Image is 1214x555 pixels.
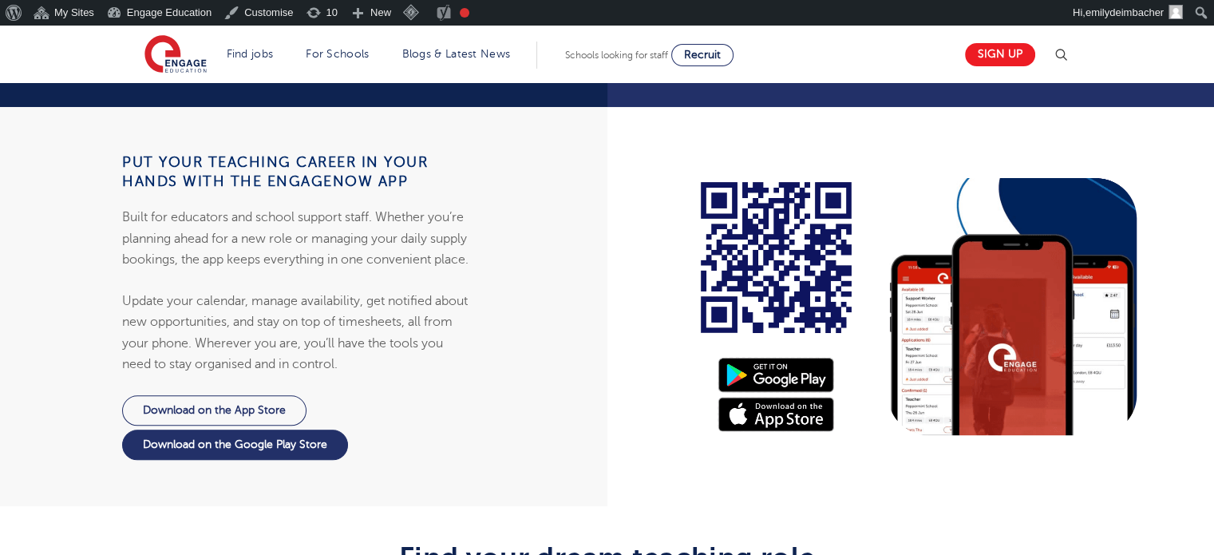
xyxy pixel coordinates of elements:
p: Built for educators and school support staff. Whether you’re planning ahead for a new role or man... [122,207,473,270]
span: Recruit [684,49,721,61]
a: Sign up [965,43,1035,66]
span: emilydeimbacher [1085,6,1164,18]
a: Download on the Google Play Store [122,430,348,460]
p: Update your calendar, manage availability, get notified about new opportunities, and stay on top ... [122,291,473,375]
a: For Schools [306,48,369,60]
a: Find jobs [227,48,274,60]
strong: Put your teaching career in your hands with the EngageNow app [122,154,428,189]
a: Blogs & Latest News [402,48,511,60]
div: Needs improvement [460,8,469,18]
img: Engage Education [144,35,207,75]
span: Schools looking for staff [565,50,668,61]
a: Recruit [671,44,734,66]
a: Download on the App Store [122,395,306,426]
